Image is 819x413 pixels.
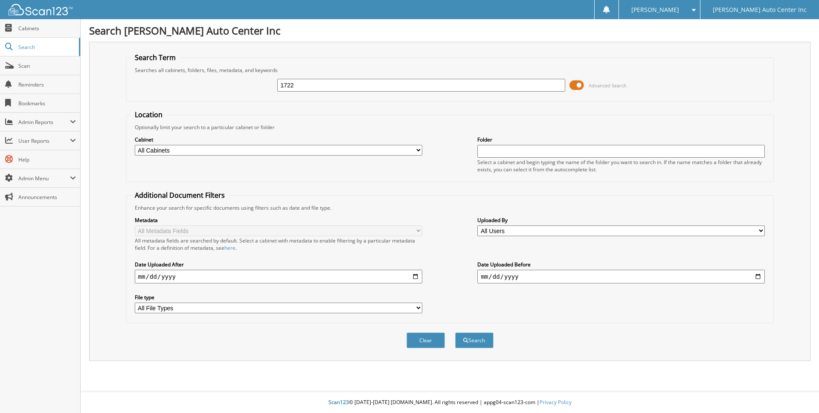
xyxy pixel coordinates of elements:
[455,332,494,348] button: Search
[407,332,445,348] button: Clear
[131,204,770,211] div: Enhance your search for specific documents using filters such as date and file type.
[89,23,810,38] h1: Search [PERSON_NAME] Auto Center Inc
[713,7,807,12] span: [PERSON_NAME] Auto Center Inc
[135,217,422,224] label: Metadata
[135,270,422,283] input: start
[18,175,70,182] span: Admin Menu
[18,43,75,51] span: Search
[135,261,422,268] label: Date Uploaded After
[131,66,770,74] div: Searches all cabinets, folders, files, metadata, and keywords
[18,25,76,32] span: Cabinets
[135,237,422,251] div: All metadata fields are searched by default. Select a cabinet with metadata to enable filtering b...
[477,159,765,173] div: Select a cabinet and begin typing the name of the folder you want to search in. If the name match...
[477,136,765,143] label: Folder
[477,270,765,283] input: end
[131,53,180,62] legend: Search Term
[18,100,76,107] span: Bookmarks
[540,399,572,406] a: Privacy Policy
[18,118,70,126] span: Admin Reports
[328,399,349,406] span: Scan123
[631,7,679,12] span: [PERSON_NAME]
[131,191,229,200] legend: Additional Document Filters
[9,4,73,15] img: scan123-logo-white.svg
[135,136,422,143] label: Cabinet
[18,194,76,201] span: Announcements
[18,156,76,163] span: Help
[477,261,765,268] label: Date Uploaded Before
[18,81,76,88] span: Reminders
[589,82,627,89] span: Advanced Search
[131,110,167,119] legend: Location
[477,217,765,224] label: Uploaded By
[18,137,70,144] span: User Reports
[81,392,819,413] div: © [DATE]-[DATE] [DOMAIN_NAME]. All rights reserved | appg04-scan123-com |
[131,124,770,131] div: Optionally limit your search to a particular cabinet or folder
[18,62,76,69] span: Scan
[224,244,235,251] a: here
[135,294,422,301] label: File type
